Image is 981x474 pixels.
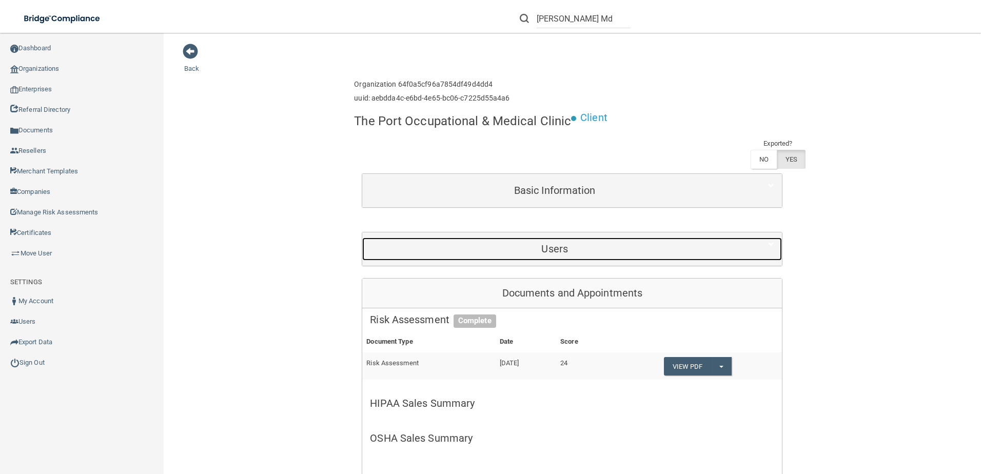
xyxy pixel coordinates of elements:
[10,248,21,259] img: briefcase.64adab9b.png
[10,297,18,305] img: ic_user_dark.df1a06c3.png
[10,86,18,93] img: enterprise.0d942306.png
[496,352,556,380] td: [DATE]
[15,8,110,29] img: bridge_compliance_login_screen.278c3ca4.svg
[10,127,18,135] img: icon-documents.8dae5593.png
[370,185,739,196] h5: Basic Information
[10,147,18,155] img: ic_reseller.de258add.png
[184,52,199,72] a: Back
[556,331,614,352] th: Score
[496,331,556,352] th: Date
[362,331,495,352] th: Document Type
[370,432,774,444] h5: OSHA Sales Summary
[362,279,782,308] div: Documents and Appointments
[580,108,607,127] p: Client
[354,81,509,88] h6: Organization 64f0a5cf96a7854df49d4dd4
[362,352,495,380] td: Risk Assessment
[751,137,806,150] td: Exported?
[354,114,571,128] h4: The Port Occupational & Medical Clinic
[10,338,18,346] img: icon-export.b9366987.png
[777,150,806,169] label: YES
[10,276,42,288] label: SETTINGS
[370,314,774,325] h5: Risk Assessment
[10,358,19,367] img: ic_power_dark.7ecde6b1.png
[751,150,777,169] label: NO
[354,94,509,102] h6: uuid: aebdda4c-e6bd-4e65-bc06-c7225d55a4a6
[370,398,774,409] h5: HIPAA Sales Summary
[537,9,631,28] input: Search
[10,318,18,326] img: icon-users.e205127d.png
[454,314,496,328] span: Complete
[10,65,18,73] img: organization-icon.f8decf85.png
[10,45,18,53] img: ic_dashboard_dark.d01f4a41.png
[370,243,739,254] h5: Users
[370,238,774,261] a: Users
[370,179,774,202] a: Basic Information
[664,357,711,376] a: View PDF
[556,352,614,380] td: 24
[520,14,529,23] img: ic-search.3b580494.png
